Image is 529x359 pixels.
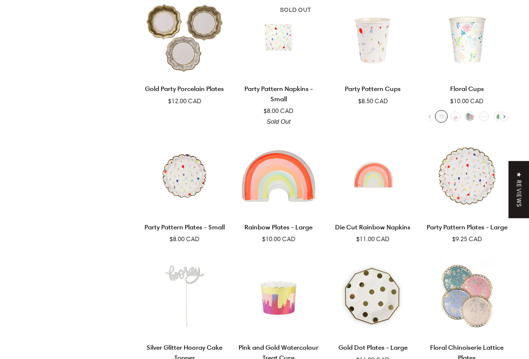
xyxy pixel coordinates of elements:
[492,110,505,123] li: Leaf Shaped Napkins
[244,222,313,232] p: Rainbow Plates - Large
[331,258,415,335] a: Gold Dot Plates - Large
[142,137,227,214] product-grid-item-variant: Default Title
[478,110,490,123] li: Garden Party Scallop Garland
[236,80,321,126] a: Party Pattern Napkins - Small
[331,258,415,335] product-grid-item-variant: Default Title
[425,137,509,244] product-grid-item: Party Pattern Plates - Large
[236,137,321,214] a: Rainbow Plates - Large
[236,258,321,335] a: Pink and Gold Watercolour Treat Cups
[338,342,408,352] p: Gold Dot Plates - Large
[463,110,476,123] li: Floral Chinoiserie Lattice Plates
[335,222,410,232] p: Die Cut Rainbow Napkins
[450,96,483,106] span: $10.00 CAD
[331,218,415,244] a: Die Cut Rainbow Napkins
[236,218,321,244] a: Rainbow Plates - Large
[267,118,291,125] em: Sold Out
[425,137,509,214] product-grid-item-variant: Default Title
[331,137,415,214] product-grid-item-variant: Default Title
[435,110,448,123] li: Floral Cups
[142,137,227,244] product-grid-item: Party Pattern Plates - Small
[236,258,321,335] img: Pink and Gold Treat Cups
[358,96,388,106] span: $8.50 CAD
[425,258,509,335] product-grid-item-variant: Default Title
[145,84,224,93] p: Gold Party Porcelain Plates
[450,84,484,93] p: Floral Cups
[331,137,415,214] a: Die Cut Rainbow Napkins
[262,234,295,244] span: $10.00 CAD
[142,137,227,214] a: Party Pattern Plates - Small
[236,258,321,335] product-grid-item-variant: Default Title
[425,218,509,244] a: Party Pattern Plates - Large
[236,137,321,214] product-grid-item-variant: Default Title
[427,222,507,232] p: Party Pattern Plates - Large
[144,222,225,232] p: Party Pattern Plates - Small
[142,258,227,335] product-grid-item-variant: Default Title
[236,84,321,104] p: Party Pattern Napkins - Small
[425,137,509,214] img: Party Pattern Plates - Large: round paper plates with a scalloped gold foil edge and neon party-t...
[425,137,509,214] a: Party Pattern Plates - Large
[142,258,227,335] img: Silver Glitter Hooray Cake Topper
[425,80,509,105] a: Floral Cups
[331,137,415,244] product-grid-item: Die Cut Rainbow Napkins
[169,234,199,244] span: $8.00 CAD
[452,234,482,244] span: $9.25 CAD
[345,84,401,93] p: Party Pattern Cups
[425,258,509,335] a: Floral Chinoiserie Lattice Plates
[275,3,316,18] div: Sold Out
[331,80,415,105] a: Party Pattern Cups
[449,110,462,123] li: Floral Heart Napkins - Small
[356,234,389,244] span: $11.00 CAD
[264,106,293,115] span: $8.00 CAD
[142,80,227,105] a: Gold Party Porcelain Plates
[236,137,321,244] product-grid-item: Rainbow Plates - Large
[168,96,201,106] span: $12.00 CAD
[142,218,227,244] a: Party Pattern Plates - Small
